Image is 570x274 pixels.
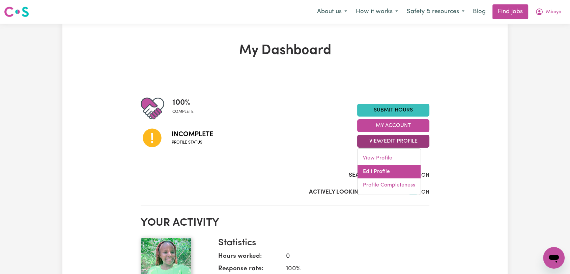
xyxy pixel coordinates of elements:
[357,104,429,117] a: Submit Hours
[492,4,528,19] a: Find jobs
[349,171,400,180] label: Search Visibility
[357,119,429,132] button: My Account
[172,97,194,109] span: 100 %
[172,109,194,115] span: complete
[358,165,421,178] a: Edit Profile
[357,135,429,148] button: View/Edit Profile
[172,129,213,140] span: Incomplete
[4,6,29,18] img: Careseekers logo
[357,148,421,195] div: View/Edit Profile
[313,5,351,19] button: About us
[172,140,213,146] span: Profile status
[218,252,281,264] dt: Hours worked:
[421,190,429,195] span: ON
[543,247,565,269] iframe: Button to launch messaging window
[421,173,429,178] span: ON
[351,5,402,19] button: How it works
[402,5,469,19] button: Safety & resources
[358,151,421,165] a: View Profile
[309,188,400,197] label: Actively Looking for Clients
[141,217,429,229] h2: Your activity
[546,8,562,16] span: Mboya
[281,264,424,274] dd: 100 %
[218,238,424,249] h3: Statistics
[172,97,199,120] div: Profile completeness: 100%
[469,4,490,19] a: Blog
[281,252,424,261] dd: 0
[141,43,429,59] h1: My Dashboard
[358,178,421,192] a: Profile Completeness
[4,4,29,20] a: Careseekers logo
[531,5,566,19] button: My Account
